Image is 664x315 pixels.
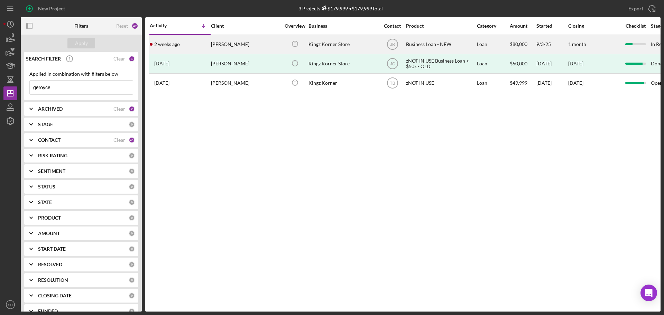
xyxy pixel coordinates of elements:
b: Filters [74,23,88,29]
div: 2 [129,106,135,112]
div: Clear [113,106,125,112]
div: Client [211,23,280,29]
span: $49,999 [510,80,527,86]
b: STAGE [38,122,53,127]
b: RESOLUTION [38,277,68,283]
div: 0 [129,152,135,159]
div: [PERSON_NAME] [211,55,280,73]
div: zNOT IN USE Business Loan > $50k - OLD [406,55,475,73]
div: Checklist [621,23,650,29]
div: Started [536,23,568,29]
div: 3 Projects • $179,999 Total [298,6,383,11]
div: Category [477,23,509,29]
div: 1 [129,56,135,62]
b: AMOUNT [38,231,60,236]
div: 0 [129,308,135,314]
div: Open Intercom Messenger [640,285,657,301]
div: New Project [38,2,65,16]
time: 2025-09-03 18:36 [154,41,180,47]
b: PRODUCT [38,215,61,221]
div: Kingz Korner Store [308,55,378,73]
b: RESOLVED [38,262,62,267]
div: Closing [568,23,620,29]
time: 1 month [568,41,586,47]
time: 2022-06-22 16:26 [154,80,169,86]
div: [PERSON_NAME] [211,35,280,54]
div: 0 [129,199,135,205]
div: Business Loan - NEW [406,35,475,54]
div: 0 [129,293,135,299]
span: $80,000 [510,41,527,47]
text: SO [8,303,13,307]
text: JC [390,62,395,66]
div: 46 [129,137,135,143]
b: ARCHIVED [38,106,63,112]
div: Applied in combination with filters below [29,71,133,77]
div: Amount [510,23,536,29]
div: Overview [282,23,308,29]
b: STATUS [38,184,55,189]
button: Apply [67,38,95,48]
div: [DATE] [568,61,583,66]
div: Clear [113,137,125,143]
div: 0 [129,184,135,190]
div: Reset [116,23,128,29]
button: New Project [21,2,72,16]
div: [PERSON_NAME] [211,74,280,92]
div: 0 [129,215,135,221]
div: 0 [129,246,135,252]
div: 0 [129,277,135,283]
b: CONTACT [38,137,61,143]
div: 0 [129,121,135,128]
b: SEARCH FILTER [26,56,61,62]
text: JB [390,42,395,47]
time: [DATE] [568,80,583,86]
div: 0 [129,230,135,237]
div: zNOT IN USE [406,74,475,92]
div: [DATE] [536,74,568,92]
b: SENTIMENT [38,168,65,174]
b: FUNDED [38,308,58,314]
div: 0 [129,261,135,268]
div: Kingz Korner [308,74,378,92]
b: STATE [38,200,52,205]
div: Contact [379,23,405,29]
div: 0 [129,168,135,174]
time: 2022-12-08 21:49 [154,61,169,66]
div: Export [628,2,643,16]
div: $179,999 [320,6,348,11]
div: Apply [75,38,88,48]
div: Loan [477,74,509,92]
b: START DATE [38,246,66,252]
div: Loan [477,55,509,73]
div: Kingz Korner Store [308,35,378,54]
button: Export [621,2,661,16]
text: TB [390,81,395,86]
div: [DATE] [536,55,568,73]
div: Product [406,23,475,29]
div: 9/3/25 [536,35,568,54]
div: Business [308,23,378,29]
div: 49 [131,22,138,29]
div: $50,000 [510,55,536,73]
b: CLOSING DATE [38,293,72,298]
div: Loan [477,35,509,54]
button: SO [3,298,17,312]
div: Clear [113,56,125,62]
b: RISK RATING [38,153,67,158]
div: Activity [150,23,180,28]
